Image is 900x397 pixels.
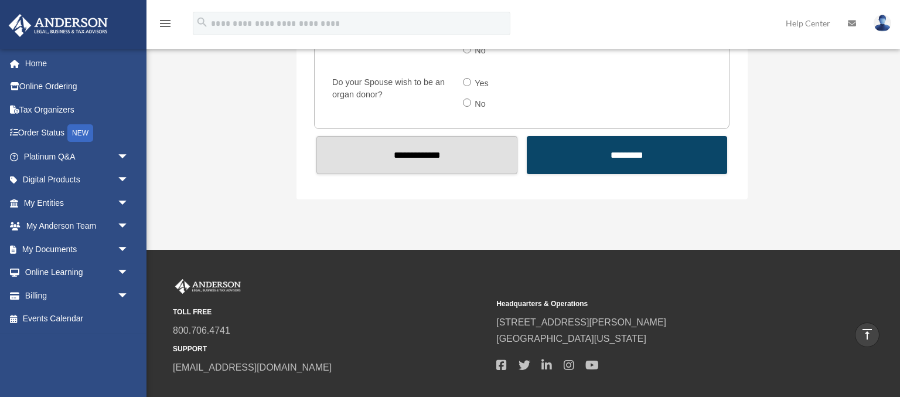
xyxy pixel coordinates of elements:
label: Do your Spouse wish to be an organ donor? [327,74,454,116]
span: arrow_drop_down [117,284,141,308]
span: arrow_drop_down [117,191,141,215]
a: My Anderson Teamarrow_drop_down [8,215,146,238]
a: Digital Productsarrow_drop_down [8,168,146,192]
a: vertical_align_top [855,323,879,347]
label: No [471,95,490,114]
img: Anderson Advisors Platinum Portal [173,279,243,294]
a: menu [158,21,172,30]
label: Yes [471,74,493,93]
a: [EMAIL_ADDRESS][DOMAIN_NAME] [173,362,332,372]
a: Billingarrow_drop_down [8,284,146,307]
i: vertical_align_top [860,327,874,341]
i: menu [158,16,172,30]
small: SUPPORT [173,343,488,355]
span: arrow_drop_down [117,261,141,285]
a: Platinum Q&Aarrow_drop_down [8,145,146,168]
a: Online Learningarrow_drop_down [8,261,146,284]
span: arrow_drop_down [117,237,141,262]
small: Headquarters & Operations [496,298,812,310]
a: Order StatusNEW [8,121,146,145]
a: [STREET_ADDRESS][PERSON_NAME] [496,317,666,327]
span: arrow_drop_down [117,145,141,169]
a: 800.706.4741 [173,325,230,335]
label: No [471,42,490,60]
img: Anderson Advisors Platinum Portal [5,14,111,37]
i: search [196,16,209,29]
img: User Pic [874,15,891,32]
a: My Entitiesarrow_drop_down [8,191,146,215]
a: Tax Organizers [8,98,146,121]
a: Events Calendar [8,307,146,331]
a: My Documentsarrow_drop_down [8,237,146,261]
span: arrow_drop_down [117,215,141,239]
a: Home [8,52,146,75]
a: Online Ordering [8,75,146,99]
a: [GEOGRAPHIC_DATA][US_STATE] [496,334,646,344]
span: arrow_drop_down [117,168,141,192]
small: TOLL FREE [173,306,488,318]
div: NEW [67,124,93,142]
